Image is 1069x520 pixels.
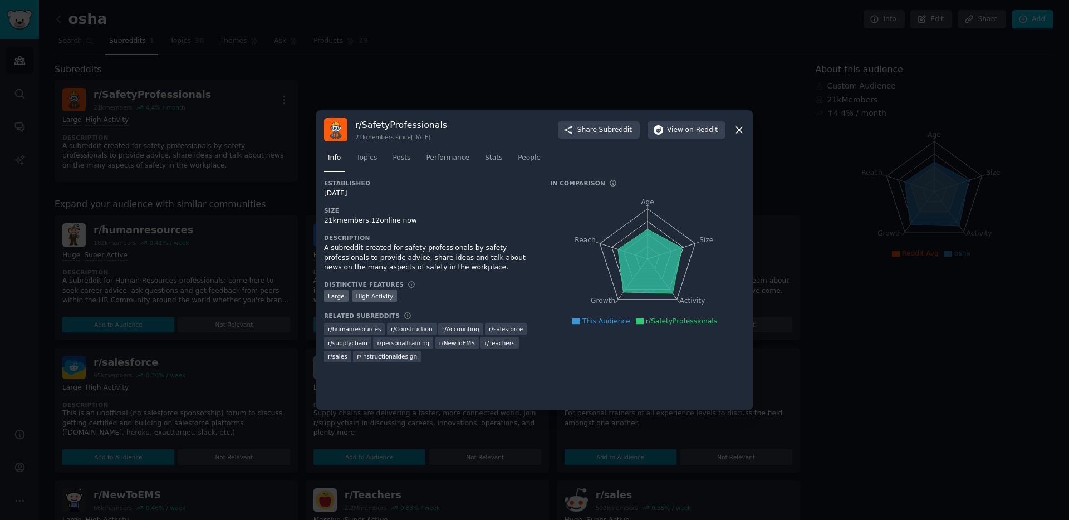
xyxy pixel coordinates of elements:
div: Large [324,290,349,302]
h3: Size [324,207,534,214]
span: on Reddit [685,125,718,135]
a: Info [324,149,345,172]
a: Stats [481,149,506,172]
span: Posts [393,153,410,163]
button: ShareSubreddit [558,121,640,139]
span: r/ instructionaldesign [357,352,417,360]
span: View [667,125,718,135]
span: r/ Construction [391,325,433,333]
span: Stats [485,153,502,163]
h3: Description [324,234,534,242]
span: r/SafetyProfessionals [646,317,717,325]
h3: In Comparison [550,179,605,187]
a: Performance [422,149,473,172]
span: r/ humanresources [328,325,381,333]
span: Subreddit [599,125,632,135]
span: Topics [356,153,377,163]
span: r/ salesforce [489,325,523,333]
span: Share [577,125,632,135]
h3: Related Subreddits [324,312,400,320]
tspan: Size [699,236,713,244]
span: Info [328,153,341,163]
tspan: Activity [680,297,705,305]
a: Topics [352,149,381,172]
span: r/ Accounting [442,325,479,333]
button: Viewon Reddit [648,121,725,139]
span: People [518,153,541,163]
h3: Established [324,179,534,187]
span: r/ supplychain [328,339,367,347]
img: SafetyProfessionals [324,118,347,141]
span: r/ sales [328,352,347,360]
tspan: Growth [591,297,615,305]
div: 21k members since [DATE] [355,133,447,141]
div: A subreddit created for safety professionals by safety professionals to provide advice, share ide... [324,243,534,273]
span: Performance [426,153,469,163]
span: r/ Teachers [484,339,514,347]
tspan: Reach [575,236,596,244]
a: People [514,149,545,172]
span: r/ NewToEMS [439,339,475,347]
div: [DATE] [324,189,534,199]
div: 21k members, 12 online now [324,216,534,226]
span: This Audience [582,317,630,325]
h3: Distinctive Features [324,281,404,288]
h3: r/ SafetyProfessionals [355,119,447,131]
span: r/ personaltraining [377,339,429,347]
div: High Activity [352,290,398,302]
a: Posts [389,149,414,172]
tspan: Age [641,198,654,206]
